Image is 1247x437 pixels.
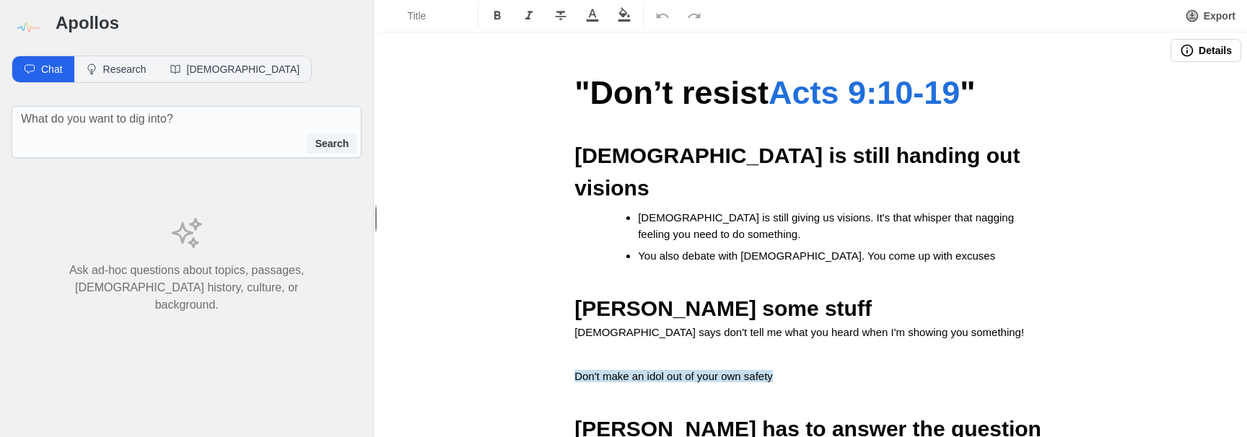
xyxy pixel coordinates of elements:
button: [DEMOGRAPHIC_DATA] [158,56,312,82]
h3: Apollos [56,12,362,35]
iframe: Drift Widget Chat Controller [1175,365,1230,420]
button: Format Bold [481,3,513,29]
span: [PERSON_NAME] some stuff [574,296,872,320]
a: Acts 9:10-19 [769,74,960,111]
button: Format Italics [513,3,545,29]
span: Don't make an idol out of your own safety [574,370,773,382]
img: logo [12,12,44,44]
span: Title [407,9,458,23]
button: Search [307,133,358,154]
button: Export [1176,3,1244,29]
button: Format Strikethrough [545,3,577,29]
p: Ask ad-hoc questions about topics, passages, [DEMOGRAPHIC_DATA] history, culture, or background. [46,262,327,314]
span: [DEMOGRAPHIC_DATA] is still handing out visions [574,144,1026,200]
span: " [960,74,975,111]
button: Research [74,56,158,82]
button: Chat [12,56,74,82]
span: "Don’t resist [574,74,769,111]
button: Formatting Options [381,3,475,29]
span: [DEMOGRAPHIC_DATA] is still giving us visions. It's that whisper that nagging feeling you need to... [638,211,1017,240]
span: [DEMOGRAPHIC_DATA] says don't tell me what you heard when I'm showing you something! [574,326,1024,338]
span: You also debate with [DEMOGRAPHIC_DATA]. You come up with excuses [638,250,995,262]
button: Details [1171,39,1241,62]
